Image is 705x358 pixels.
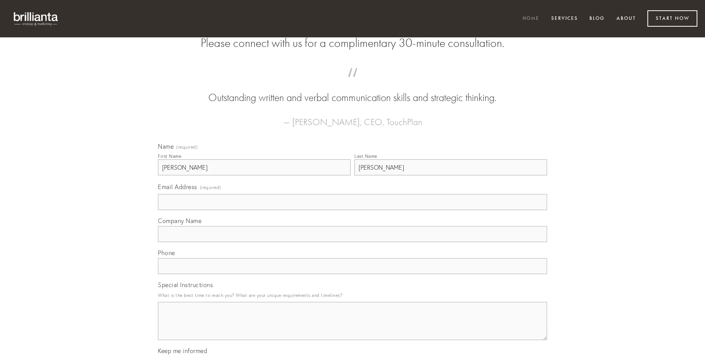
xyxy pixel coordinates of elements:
[170,75,535,90] span: “
[170,105,535,130] figcaption: — [PERSON_NAME], CEO, TouchPlan
[200,182,221,193] span: (required)
[158,281,213,289] span: Special Instructions
[158,36,547,50] h2: Please connect with us for a complimentary 30-minute consultation.
[158,143,174,150] span: Name
[8,8,65,30] img: brillianta - research, strategy, marketing
[158,183,197,191] span: Email Address
[176,145,198,149] span: (required)
[518,13,544,25] a: Home
[158,347,207,355] span: Keep me informed
[158,290,547,300] p: What is the best time to reach you? What are your unique requirements and timelines?
[354,153,377,159] div: Last Name
[612,13,641,25] a: About
[584,13,610,25] a: Blog
[158,249,175,257] span: Phone
[170,75,535,105] blockquote: Outstanding written and verbal communication skills and strategic thinking.
[546,13,583,25] a: Services
[647,10,697,27] a: Start Now
[158,217,201,225] span: Company Name
[158,153,181,159] div: First Name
